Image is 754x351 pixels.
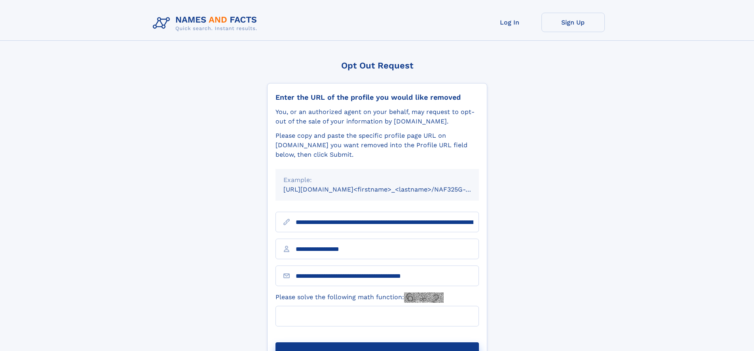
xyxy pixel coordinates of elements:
[283,175,471,185] div: Example:
[283,186,494,193] small: [URL][DOMAIN_NAME]<firstname>_<lastname>/NAF325G-xxxxxxxx
[275,107,479,126] div: You, or an authorized agent on your behalf, may request to opt-out of the sale of your informatio...
[478,13,541,32] a: Log In
[541,13,605,32] a: Sign Up
[150,13,264,34] img: Logo Names and Facts
[267,61,487,70] div: Opt Out Request
[275,292,444,303] label: Please solve the following math function:
[275,93,479,102] div: Enter the URL of the profile you would like removed
[275,131,479,159] div: Please copy and paste the specific profile page URL on [DOMAIN_NAME] you want removed into the Pr...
